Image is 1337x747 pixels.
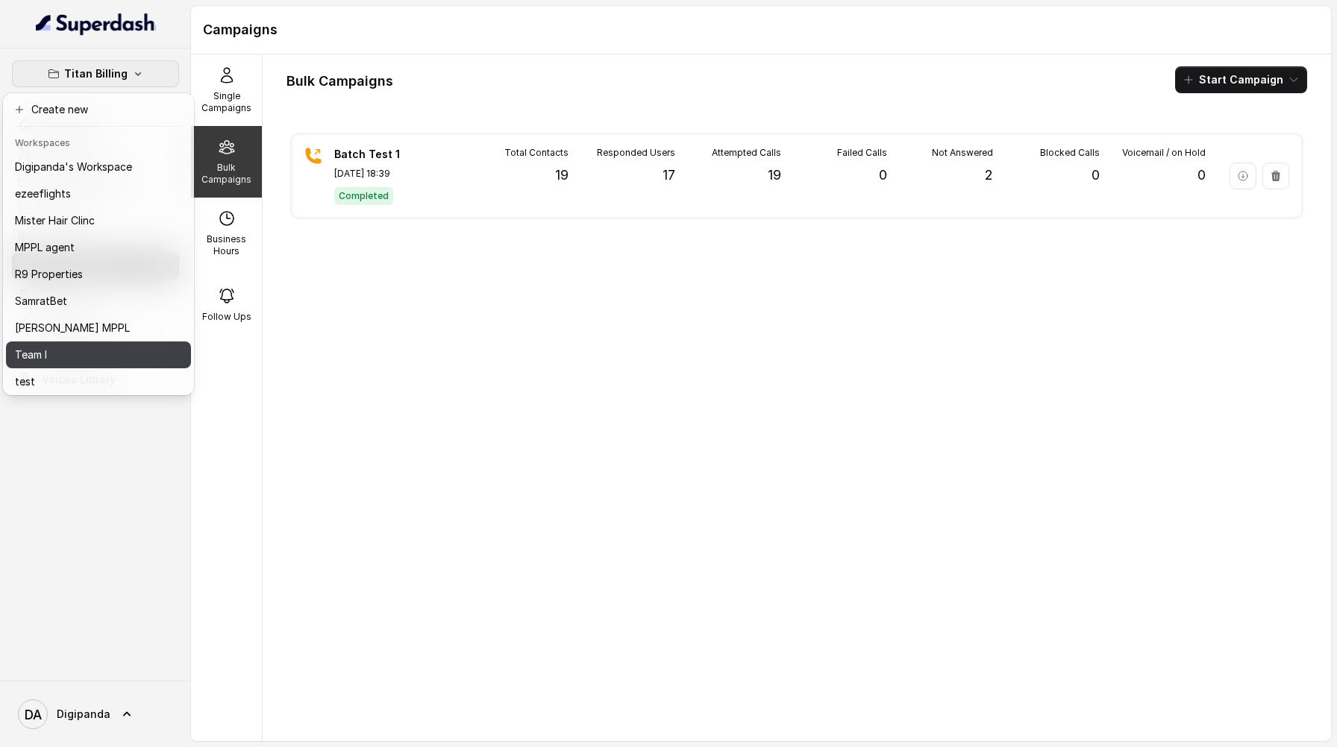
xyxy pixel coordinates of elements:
[15,319,130,337] p: [PERSON_NAME] MPPL
[15,239,75,256] p: MPPL agent
[6,130,191,154] header: Workspaces
[15,373,35,391] p: test
[12,60,179,87] button: Titan Billing
[6,96,191,123] button: Create new
[15,212,95,230] p: Mister Hair Clinc
[15,346,47,364] p: Team I
[15,158,132,176] p: Digipanda's Workspace
[15,292,67,310] p: SamratBet
[15,265,83,283] p: R9 Properties
[64,65,128,83] p: Titan Billing
[15,185,71,203] p: ezeeflights
[3,93,194,395] div: Titan Billing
